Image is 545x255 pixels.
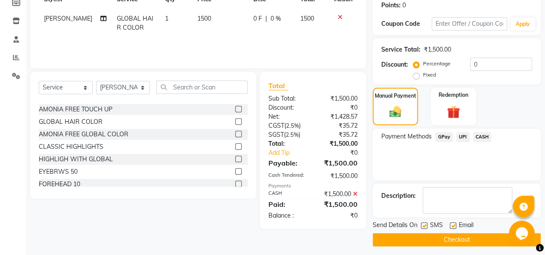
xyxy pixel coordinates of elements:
span: UPI [456,132,470,142]
iframe: chat widget [509,221,536,246]
button: Checkout [373,233,541,246]
div: Total: [262,139,313,148]
div: Paid: [262,199,313,209]
img: _gift.svg [443,104,464,120]
div: Coupon Code [381,19,432,28]
div: ₹35.72 [313,121,364,130]
a: Add Tip [262,148,321,157]
span: SMS [430,221,443,231]
div: ₹35.72 [313,130,364,139]
div: 0 [402,1,406,10]
button: Apply [511,18,535,31]
div: EYEBRWS 50 [39,167,78,176]
span: 2.5% [286,122,299,129]
span: GPay [435,132,453,142]
span: 0 F [253,14,262,23]
div: ₹1,500.00 [313,158,364,168]
div: ₹1,500.00 [313,94,364,103]
div: ( ) [262,121,313,130]
div: Service Total: [381,45,420,54]
span: [PERSON_NAME] [44,15,92,22]
div: Discount: [381,60,408,69]
div: Description: [381,191,416,200]
span: 1500 [300,15,314,22]
div: Payments [268,182,358,190]
div: ₹1,500.00 [313,172,364,181]
span: 2.5% [286,131,299,138]
span: 0 % [271,14,281,23]
span: Payment Methods [381,132,432,141]
div: ₹0 [321,148,364,157]
input: Search or Scan [156,80,248,94]
div: Sub Total: [262,94,313,103]
div: Discount: [262,103,313,112]
span: GLOBAL HAIR COLOR [117,15,153,31]
label: Redemption [439,91,468,99]
span: 1500 [197,15,211,22]
div: GLOBAL HAIR COLOR [39,117,103,126]
div: ₹1,500.00 [313,190,364,199]
div: Balance : [262,211,313,220]
label: Percentage [423,60,451,68]
span: 1 [165,15,168,22]
div: Payable: [262,158,313,168]
div: ₹1,428.57 [313,112,364,121]
div: ₹0 [313,211,364,220]
label: Fixed [423,71,436,79]
span: | [265,14,267,23]
div: Cash Tendered: [262,172,313,181]
div: Points: [381,1,401,10]
div: FOREHEAD 10 [39,180,80,189]
div: ₹0 [313,103,364,112]
span: CASH [473,132,492,142]
span: CGST [268,122,284,129]
div: AMONIA FREE TOUCH UP [39,105,112,114]
div: CASH [262,190,313,199]
div: ₹1,500.00 [313,199,364,209]
div: ₹1,500.00 [313,139,364,148]
img: _cash.svg [386,105,405,119]
span: Total [268,81,288,90]
div: ₹1,500.00 [424,45,451,54]
div: AMONIA FREE GLOBAL COLOR [39,130,128,139]
span: Email [459,221,473,231]
div: Net: [262,112,313,121]
span: Send Details On [373,221,417,231]
div: ( ) [262,130,313,139]
div: CLASSIC HIGHLIGHTS [39,142,103,151]
div: HIGHLIGH WITH GLOBAL [39,155,113,164]
label: Manual Payment [375,92,416,100]
input: Enter Offer / Coupon Code [432,17,507,31]
span: SGST [268,131,284,138]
